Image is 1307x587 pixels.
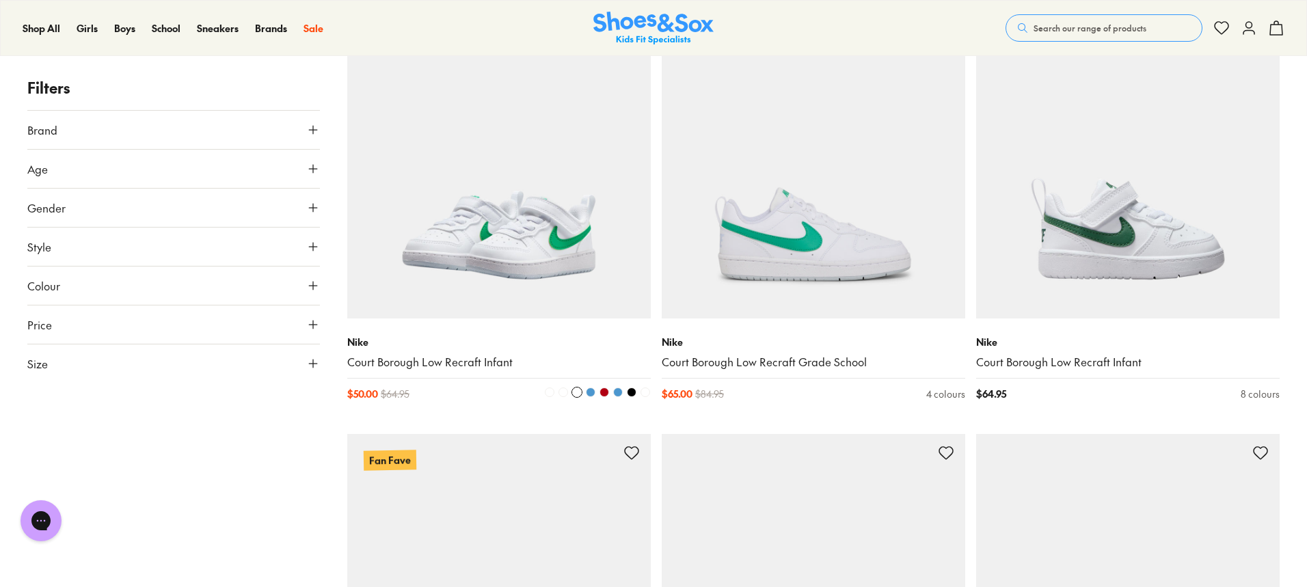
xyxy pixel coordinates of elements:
span: Sale [304,21,323,35]
span: Brands [255,21,287,35]
p: Nike [347,335,651,349]
span: School [152,21,180,35]
a: New In [976,15,1280,318]
p: Nike [976,335,1280,349]
span: Style [27,238,51,255]
span: Shop All [23,21,60,35]
span: Price [27,316,52,333]
div: 4 colours [926,387,965,401]
span: Search our range of products [1034,22,1146,34]
p: Nike [662,335,965,349]
a: Court Borough Low Recraft Infant [347,355,651,370]
a: Brands [255,21,287,36]
span: Brand [27,122,57,138]
button: Age [27,150,320,188]
button: Style [27,228,320,266]
a: Court Borough Low Recraft Infant [976,355,1280,370]
div: 8 colours [1241,387,1280,401]
a: Boys [114,21,135,36]
a: Sale [347,15,651,318]
span: Size [27,355,48,372]
a: School [152,21,180,36]
a: Sneakers [197,21,239,36]
span: Sneakers [197,21,239,35]
span: Girls [77,21,98,35]
span: $ 50.00 [347,387,378,401]
button: Gender [27,189,320,227]
a: Court Borough Low Recraft Grade School [662,355,965,370]
p: Filters [27,77,320,99]
span: Boys [114,21,135,35]
span: $ 64.95 [976,387,1006,401]
span: Colour [27,277,60,294]
span: $ 64.95 [381,387,409,401]
button: Search our range of products [1006,14,1202,42]
img: SNS_Logo_Responsive.svg [593,12,714,45]
a: Shoes & Sox [593,12,714,45]
button: Price [27,305,320,344]
a: Sale [304,21,323,36]
a: Girls [77,21,98,36]
button: Brand [27,111,320,149]
button: Colour [27,267,320,305]
span: Gender [27,200,66,216]
a: Sale [662,15,965,318]
a: Shop All [23,21,60,36]
button: Size [27,344,320,383]
span: $ 84.95 [695,387,724,401]
span: $ 65.00 [662,387,692,401]
p: Fan Fave [364,450,416,470]
iframe: Gorgias live chat messenger [14,495,68,546]
span: Age [27,161,48,177]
